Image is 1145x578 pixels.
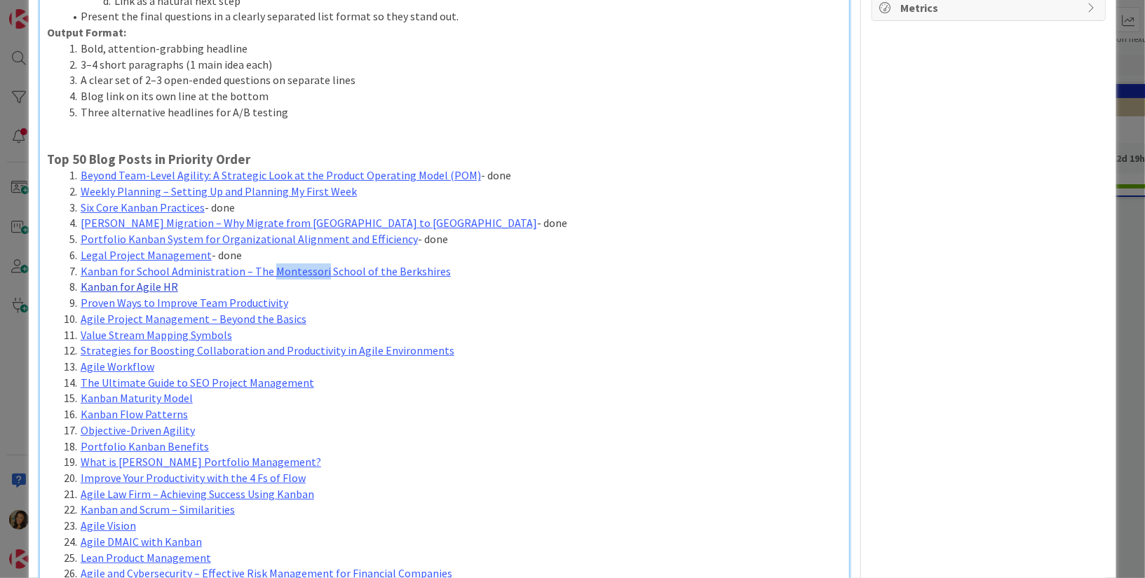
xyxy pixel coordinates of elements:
a: Agile Project Management – Beyond the Basics [81,312,306,326]
a: [PERSON_NAME] Migration – Why Migrate from [GEOGRAPHIC_DATA] to [GEOGRAPHIC_DATA] [81,216,537,230]
a: Six Core Kanban Practices [81,200,205,214]
li: A clear set of 2–3 open-ended questions on separate lines [64,72,842,88]
a: Strategies for Boosting Collaboration and Productivity in Agile Environments [81,343,454,357]
li: - done [64,247,842,263]
a: Kanban for Agile HR [81,280,178,294]
li: - done [64,215,842,231]
a: Agile Workflow [81,359,154,373]
a: Weekly Planning – Setting Up and Planning My First Week [81,184,357,198]
a: Objective-Driven Agility [81,423,195,437]
a: Improve Your Productivity with the 4 Fs of Flow [81,471,306,485]
a: The Ultimate Guide to SEO Project Management [81,376,314,390]
strong: Top 50 Blog Posts in Priority Order [47,151,250,167]
a: Portfolio Kanban System for Organizational Alignment and Efficiency [81,232,418,246]
a: Agile Vision [81,518,136,532]
a: Agile Law Firm – Achieving Success Using Kanban [81,487,314,501]
a: Value Stream Mapping Symbols [81,328,232,342]
a: Beyond Team-Level Agility: A Strategic Look at the Product Operating Model (POM) [81,168,481,182]
li: - done [64,167,842,184]
a: Kanban for School Administration – The Montessori School of the Berkshires [81,264,451,278]
a: What is [PERSON_NAME] Portfolio Management? [81,455,321,469]
li: Bold, attention-grabbing headline [64,41,842,57]
a: Legal Project Management [81,248,212,262]
a: Lean Product Management [81,551,211,565]
li: Blog link on its own line at the bottom [64,88,842,104]
a: Kanban Maturity Model [81,391,193,405]
li: 3–4 short paragraphs (1 main idea each) [64,57,842,73]
li: Present the final questions in a clearly separated list format so they stand out. [64,8,842,25]
a: Kanban Flow Patterns [81,407,188,421]
li: - done [64,200,842,216]
a: Proven Ways to Improve Team Productivity [81,296,288,310]
li: - done [64,231,842,247]
a: Agile DMAIC with Kanban [81,535,202,549]
a: Portfolio Kanban Benefits [81,439,209,453]
li: Three alternative headlines for A/B testing [64,104,842,121]
strong: Output Format: [47,25,126,39]
a: Kanban and Scrum – Similarities [81,502,235,516]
